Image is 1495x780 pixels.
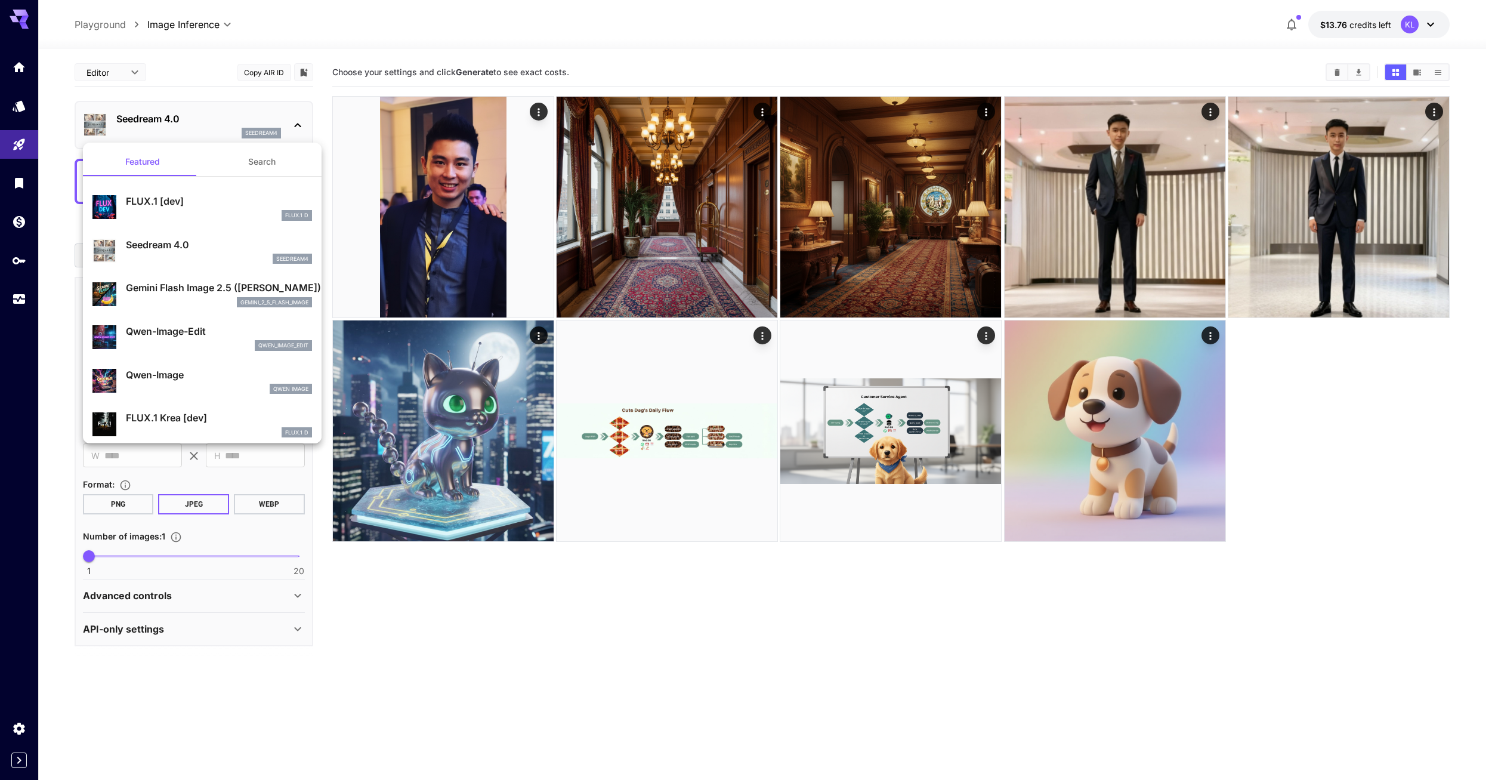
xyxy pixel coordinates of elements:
[285,211,308,220] p: FLUX.1 D
[83,147,202,176] button: Featured
[92,276,312,312] div: Gemini Flash Image 2.5 ([PERSON_NAME])gemini_2_5_flash_image
[126,280,312,295] p: Gemini Flash Image 2.5 ([PERSON_NAME])
[126,411,312,425] p: FLUX.1 Krea [dev]
[92,233,312,269] div: Seedream 4.0seedream4
[92,319,312,356] div: Qwen-Image-Editqwen_image_edit
[126,194,312,208] p: FLUX.1 [dev]
[285,428,308,437] p: FLUX.1 D
[92,189,312,226] div: FLUX.1 [dev]FLUX.1 D
[273,385,308,393] p: Qwen Image
[126,368,312,382] p: Qwen-Image
[240,298,308,307] p: gemini_2_5_flash_image
[92,363,312,399] div: Qwen-ImageQwen Image
[258,341,308,350] p: qwen_image_edit
[126,324,312,338] p: Qwen-Image-Edit
[202,147,322,176] button: Search
[126,238,312,252] p: Seedream 4.0
[92,406,312,442] div: FLUX.1 Krea [dev]FLUX.1 D
[276,255,308,263] p: seedream4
